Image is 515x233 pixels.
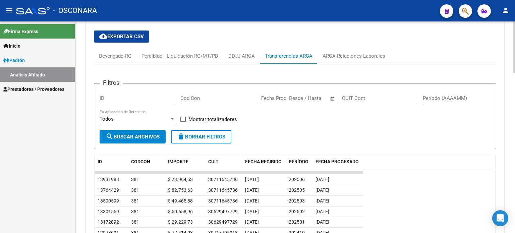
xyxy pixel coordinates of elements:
span: [DATE] [245,219,259,225]
div: 30711645736 [208,186,238,194]
input: Fecha inicio [261,95,288,101]
span: Mostrar totalizadores [188,115,237,123]
span: CUIT [208,159,219,164]
button: Buscar Archivos [100,130,166,143]
span: 381 [131,219,139,225]
datatable-header-cell: PERÍODO [286,155,313,177]
span: $ 50.658,96 [168,209,193,214]
span: [DATE] [316,187,329,193]
button: Open calendar [329,95,337,103]
span: 381 [131,209,139,214]
span: - OSCONARA [53,3,97,18]
datatable-header-cell: FECHA PROCESADO [313,155,363,177]
datatable-header-cell: FECHA RECIBIDO [242,155,286,177]
div: 30629497729 [208,218,238,226]
span: Buscar Archivos [106,134,160,140]
span: 13301559 [98,209,119,214]
span: Padrón [3,57,25,64]
mat-icon: delete [177,132,185,140]
div: Open Intercom Messenger [492,210,508,226]
mat-icon: person [502,6,510,14]
span: 13764429 [98,187,119,193]
datatable-header-cell: IMPORTE [165,155,206,177]
span: Exportar CSV [99,34,144,40]
span: [DATE] [316,177,329,182]
span: 13500599 [98,198,119,203]
span: FECHA PROCESADO [316,159,359,164]
span: $ 82.753,63 [168,187,193,193]
div: Percibido - Liquidación RG/MT/PD [141,52,218,60]
datatable-header-cell: ID [95,155,128,177]
span: 202502 [289,209,305,214]
datatable-header-cell: CUIT [206,155,242,177]
span: 202506 [289,177,305,182]
span: $ 29.229,73 [168,219,193,225]
span: $ 73.964,53 [168,177,193,182]
span: [DATE] [316,209,329,214]
datatable-header-cell: CODCON [128,155,152,177]
span: 202505 [289,187,305,193]
span: [DATE] [245,177,259,182]
span: CODCON [131,159,150,164]
span: IMPORTE [168,159,188,164]
span: 381 [131,187,139,193]
div: 30711645736 [208,197,238,205]
span: 13931988 [98,177,119,182]
span: PERÍODO [289,159,308,164]
input: Fecha fin [294,95,327,101]
span: Inicio [3,42,20,50]
button: Exportar CSV [94,31,149,43]
button: Borrar Filtros [171,130,231,143]
div: 30629497729 [208,208,238,216]
span: ID [98,159,102,164]
mat-icon: menu [5,6,13,14]
span: 381 [131,198,139,203]
div: Transferencias ARCA [265,52,312,60]
h3: Filtros [100,78,123,88]
span: FECHA RECIBIDO [245,159,282,164]
mat-icon: search [106,132,114,140]
span: 381 [131,177,139,182]
div: DDJJ ARCA [228,52,255,60]
span: Prestadores / Proveedores [3,85,64,93]
span: [DATE] [316,219,329,225]
span: [DATE] [245,209,259,214]
span: 202503 [289,198,305,203]
span: [DATE] [245,187,259,193]
span: [DATE] [316,198,329,203]
div: 30711645736 [208,176,238,183]
span: Todos [100,116,114,122]
div: ARCA Relaciones Laborales [323,52,385,60]
div: Devengado RG [99,52,131,60]
mat-icon: cloud_download [99,32,107,40]
span: Borrar Filtros [177,134,225,140]
span: 202501 [289,219,305,225]
span: Firma Express [3,28,38,35]
span: [DATE] [245,198,259,203]
span: 13172892 [98,219,119,225]
span: $ 49.465,88 [168,198,193,203]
